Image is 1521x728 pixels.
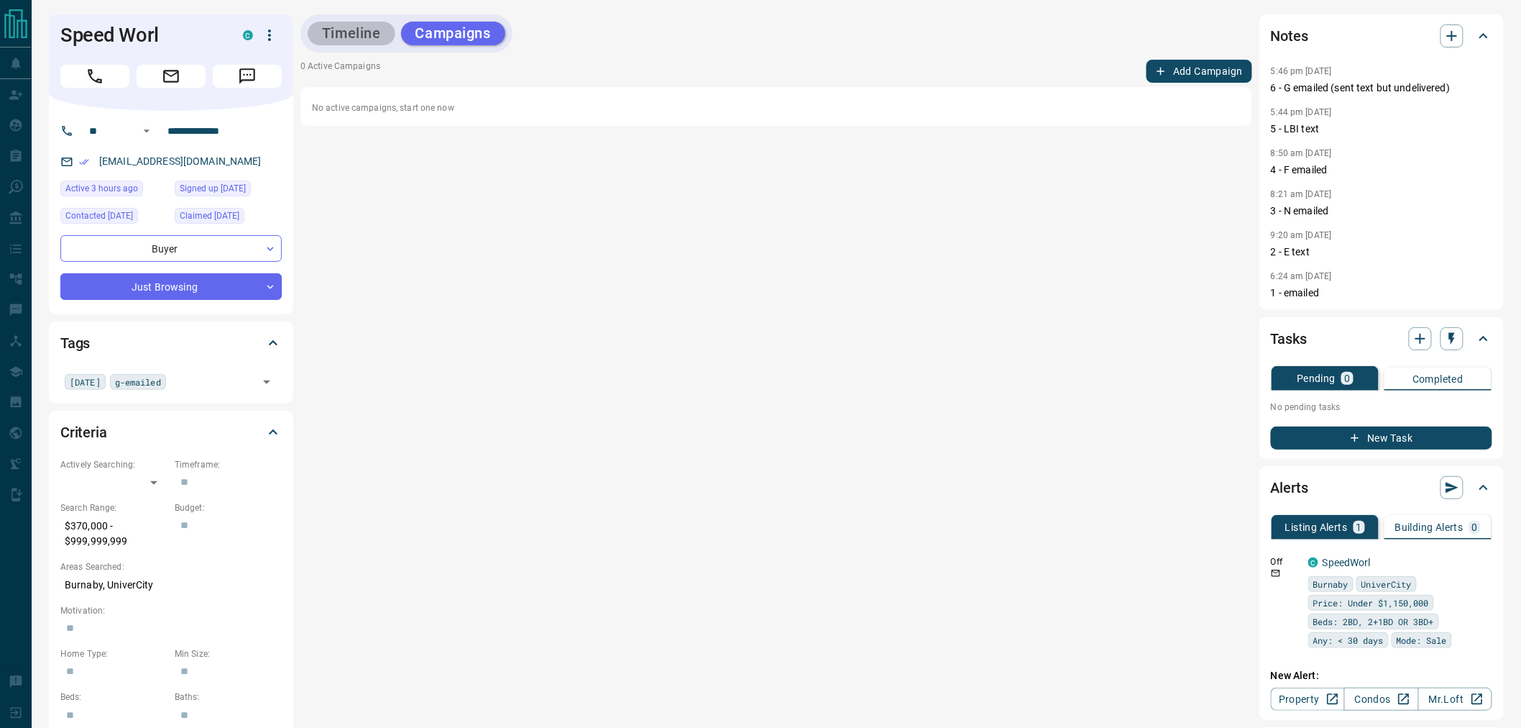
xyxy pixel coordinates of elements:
span: Active 3 hours ago [65,181,138,196]
div: Alerts [1271,470,1492,505]
a: Mr.Loft [1418,688,1492,711]
svg: Email Verified [79,157,89,167]
div: Tags [60,326,282,360]
button: Campaigns [401,22,505,45]
div: Criteria [60,415,282,450]
div: condos.ca [1308,558,1318,568]
button: Open [138,122,155,140]
p: Min Size: [175,647,282,660]
p: New Alert: [1271,668,1492,683]
a: Condos [1344,688,1418,711]
p: 0 [1472,522,1478,532]
button: Add Campaign [1147,60,1252,83]
p: 2 - E text [1271,245,1492,260]
a: SpeedWorl [1323,557,1371,568]
p: Timeframe: [175,458,282,471]
p: 6:24 am [DATE] [1271,271,1332,281]
div: Tasks [1271,322,1492,356]
p: 1 [1356,522,1362,532]
p: Home Type: [60,647,167,660]
p: Listing Alerts [1285,522,1348,532]
span: Call [60,65,129,88]
button: Open [257,372,277,392]
a: [EMAIL_ADDRESS][DOMAIN_NAME] [99,155,262,167]
p: Beds: [60,691,167,704]
span: g-emailed [115,375,161,389]
p: Search Range: [60,501,167,514]
h2: Alerts [1271,476,1308,499]
p: Actively Searching: [60,458,167,471]
p: Burnaby, UniverCity [60,573,282,597]
span: Beds: 2BD, 2+1BD OR 3BD+ [1313,614,1434,629]
p: Budget: [175,501,282,514]
h1: Speed Worl [60,24,221,47]
p: 5:44 pm [DATE] [1271,107,1332,117]
h2: Criteria [60,421,107,444]
p: Off [1271,555,1300,568]
svg: Email [1271,568,1281,578]
span: Claimed [DATE] [180,209,239,223]
div: Tue Jul 13 2021 [60,208,167,228]
button: Timeline [308,22,395,45]
p: 5 - LBI text [1271,122,1492,137]
div: Buyer [60,235,282,262]
span: UniverCity [1361,577,1412,591]
p: Building Alerts [1395,522,1463,532]
p: 0 [1344,373,1350,383]
h2: Tags [60,332,90,355]
span: Contacted [DATE] [65,209,133,223]
p: Completed [1412,374,1463,384]
p: Pending [1297,373,1336,383]
div: Wed Oct 15 2025 [60,181,167,201]
h2: Tasks [1271,327,1307,350]
div: Mon Feb 08 2021 [175,181,282,201]
p: Motivation: [60,604,282,617]
span: Mode: Sale [1397,633,1447,647]
span: [DATE] [70,375,101,389]
p: Areas Searched: [60,560,282,573]
p: 8:50 am [DATE] [1271,148,1332,158]
button: New Task [1271,427,1492,450]
span: Price: Under $1,150,000 [1313,596,1429,610]
p: Baths: [175,691,282,704]
p: 5:46 pm [DATE] [1271,66,1332,76]
p: 9:20 am [DATE] [1271,230,1332,240]
p: No active campaigns, start one now [312,101,1241,114]
div: Just Browsing [60,273,282,300]
p: 8:21 am [DATE] [1271,189,1332,199]
a: Property [1271,688,1345,711]
span: Signed up [DATE] [180,181,246,196]
p: 1 - emailed [1271,286,1492,301]
span: Burnaby [1313,577,1348,591]
p: 4 - F emailed [1271,163,1492,178]
div: Wed Feb 10 2021 [175,208,282,228]
span: Message [213,65,282,88]
p: 3 - N emailed [1271,204,1492,219]
h2: Notes [1271,24,1308,47]
div: Notes [1271,19,1492,53]
div: condos.ca [243,30,253,40]
p: 6 - G emailed (sent text but undelivered) [1271,81,1492,96]
p: $370,000 - $999,999,999 [60,514,167,553]
p: No pending tasks [1271,396,1492,418]
p: 0 Active Campaigns [300,60,380,83]
span: Any: < 30 days [1313,633,1384,647]
span: Email [137,65,206,88]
